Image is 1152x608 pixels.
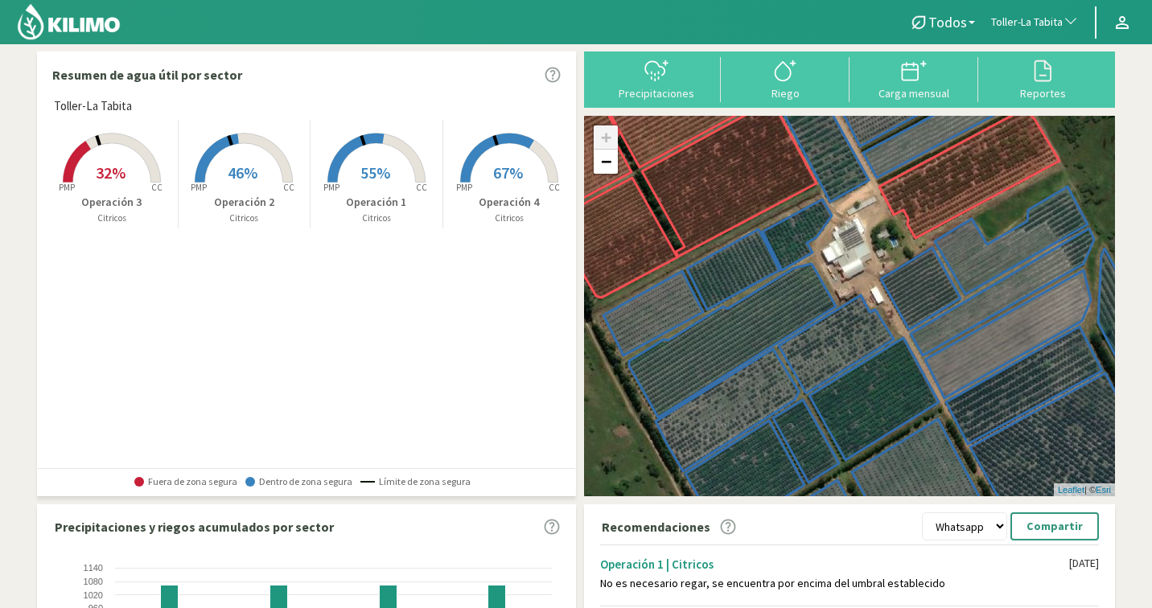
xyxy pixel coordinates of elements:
p: Precipitaciones y riegos acumulados por sector [55,517,334,536]
span: 67% [493,162,523,183]
p: Operación 3 [46,194,178,211]
tspan: CC [549,182,560,193]
text: 1020 [84,590,103,600]
p: Operación 1 [311,194,442,211]
p: Citricos [443,212,576,225]
a: Zoom in [594,125,618,150]
a: Esri [1096,485,1111,495]
div: No es necesario regar, se encuentra por encima del umbral establecido [600,577,1069,590]
span: 46% [228,162,257,183]
a: Zoom out [594,150,618,174]
tspan: CC [151,182,163,193]
div: Carga mensual [854,88,973,99]
img: Kilimo [16,2,121,41]
text: 1080 [84,577,103,586]
div: Riego [726,88,845,99]
span: Fuera de zona segura [134,476,237,487]
span: 55% [360,162,390,183]
p: Resumen de agua útil por sector [52,65,242,84]
button: Compartir [1010,512,1099,540]
span: Toller-La Tabita [54,97,132,116]
p: Operación 4 [443,194,576,211]
tspan: PMP [323,182,339,193]
span: Toller-La Tabita [991,14,1063,31]
p: Compartir [1027,517,1083,536]
a: Leaflet [1058,485,1084,495]
span: Dentro de zona segura [245,476,352,487]
tspan: PMP [456,182,472,193]
span: 32% [96,162,125,183]
span: Todos [928,14,967,31]
p: Recomendaciones [602,517,710,536]
tspan: CC [416,182,427,193]
div: [DATE] [1069,557,1099,570]
p: Citricos [311,212,442,225]
p: Operación 2 [179,194,311,211]
p: Citricos [179,212,311,225]
button: Reportes [978,57,1107,100]
div: Operación 1 | Citricos [600,557,1069,572]
div: Precipitaciones [597,88,716,99]
tspan: PMP [191,182,207,193]
tspan: CC [284,182,295,193]
button: Toller-La Tabita [983,5,1087,40]
div: Reportes [983,88,1102,99]
button: Precipitaciones [592,57,721,100]
button: Riego [721,57,850,100]
p: Citricos [46,212,178,225]
span: Límite de zona segura [360,476,471,487]
tspan: PMP [59,182,75,193]
text: 1140 [84,563,103,573]
div: | © [1054,483,1115,497]
button: Carga mensual [850,57,978,100]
